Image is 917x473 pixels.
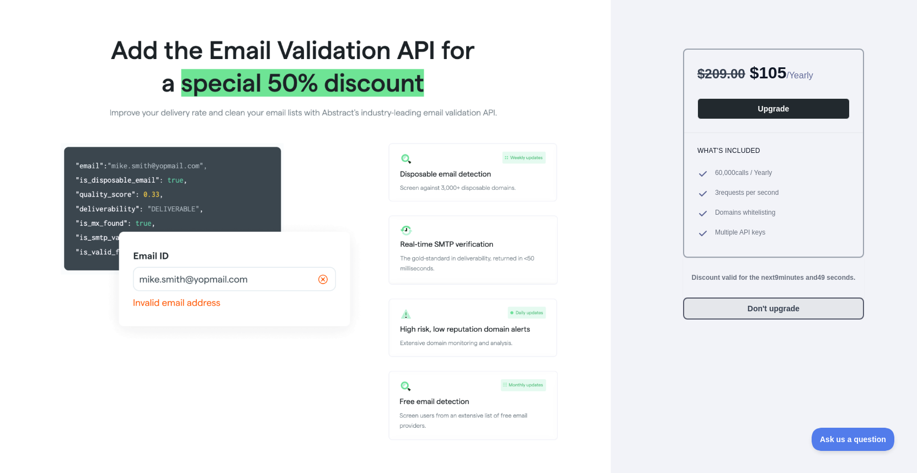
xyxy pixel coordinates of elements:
[715,228,765,239] span: Multiple API keys
[715,188,779,199] span: 3 requests per second
[697,66,745,81] span: $ 209.00
[692,274,856,281] strong: Discount valid for the next 9 minutes and 49 seconds.
[53,26,558,442] img: Offer
[750,63,787,82] span: $ 105
[715,208,775,219] span: Domains whitelisting
[697,146,850,155] h3: What's included
[715,168,772,179] span: 60,000 calls / Yearly
[812,428,895,451] iframe: Toggle Customer Support
[683,297,864,320] button: Don't upgrade
[786,71,813,80] span: / Yearly
[697,98,850,119] button: Upgrade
